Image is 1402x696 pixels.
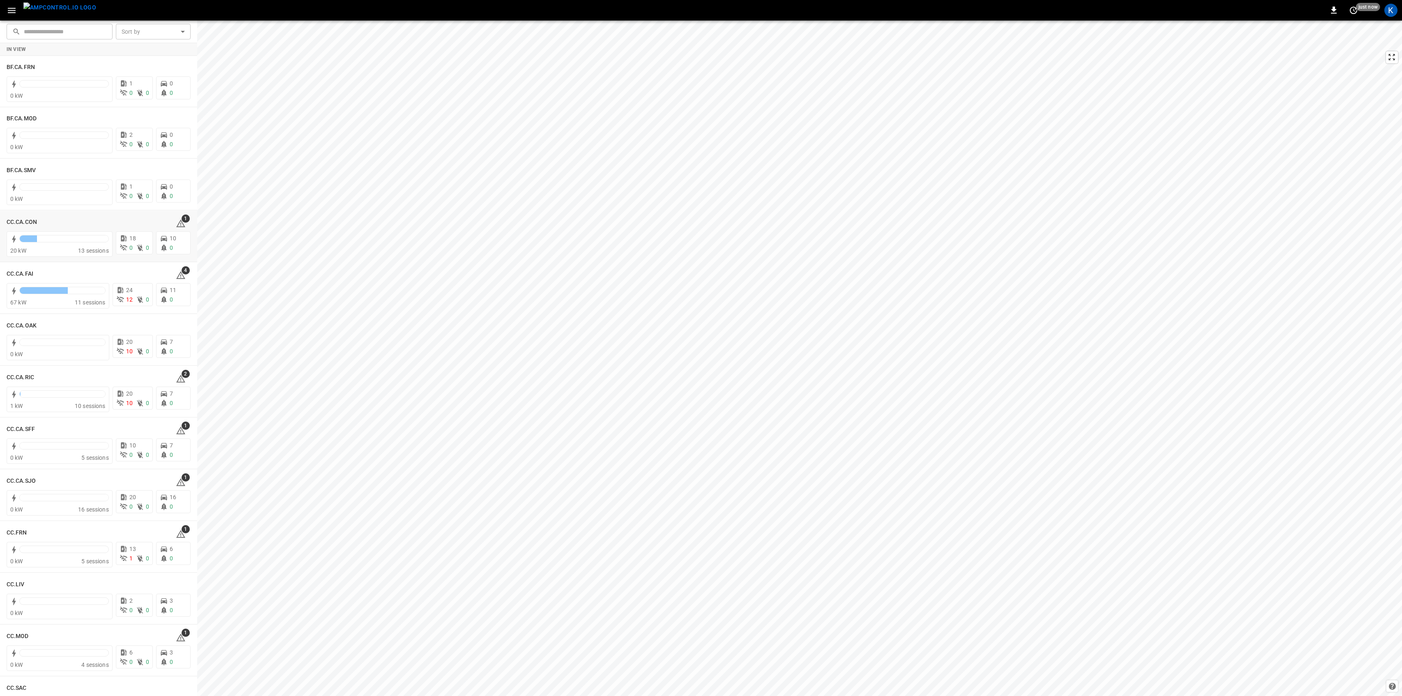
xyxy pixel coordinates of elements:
h6: CC.CA.RIC [7,373,34,382]
span: 0 [146,244,149,251]
span: 5 sessions [81,558,109,565]
span: 0 kW [10,610,23,616]
span: 0 kW [10,92,23,99]
h6: CC.CA.SJO [7,477,36,486]
span: 0 [170,141,173,147]
h6: CC.CA.OAK [7,321,37,330]
span: 1 [129,80,133,87]
span: 4 [182,266,190,274]
h6: CC.CA.FAI [7,270,33,279]
span: 0 [129,193,133,199]
span: 0 [170,348,173,355]
span: 0 [146,503,149,510]
span: 0 [170,555,173,562]
span: 0 [129,659,133,665]
span: 18 [129,235,136,242]
span: 20 kW [10,247,26,254]
span: 0 [129,244,133,251]
span: 7 [170,390,173,397]
h6: CC.SAC [7,684,27,693]
span: 67 kW [10,299,26,306]
span: 0 [146,141,149,147]
strong: In View [7,46,26,52]
span: 1 [129,183,133,190]
h6: BF.CA.SMV [7,166,36,175]
span: 0 [170,131,173,138]
span: 11 [170,287,176,293]
span: 0 kW [10,558,23,565]
span: 0 [146,90,149,96]
span: 0 [170,296,173,303]
span: 0 [146,296,149,303]
span: 0 [146,452,149,458]
span: 0 [129,141,133,147]
span: 5 sessions [81,454,109,461]
span: 6 [129,649,133,656]
span: 0 [146,555,149,562]
span: 0 [129,90,133,96]
span: just now [1356,3,1380,11]
span: 0 [170,452,173,458]
span: 11 sessions [75,299,106,306]
span: 0 [170,183,173,190]
span: 6 [170,546,173,552]
span: 10 [126,348,133,355]
span: 0 kW [10,144,23,150]
span: 1 [182,214,190,223]
span: 2 [129,131,133,138]
span: 0 [170,90,173,96]
h6: CC.FRN [7,528,27,537]
span: 1 [182,473,190,482]
span: 3 [170,649,173,656]
h6: CC.MOD [7,632,29,641]
span: 7 [170,442,173,449]
span: 10 [126,400,133,406]
span: 0 kW [10,454,23,461]
span: 0 [146,400,149,406]
span: 10 sessions [75,403,106,409]
span: 0 [129,452,133,458]
span: 0 kW [10,661,23,668]
span: 4 sessions [81,661,109,668]
span: 24 [126,287,133,293]
span: 0 [170,244,173,251]
h6: CC.LIV [7,580,25,589]
h6: BF.CA.FRN [7,63,35,72]
span: 0 kW [10,196,23,202]
img: ampcontrol.io logo [23,2,96,13]
span: 0 kW [10,351,23,357]
span: 0 [146,193,149,199]
span: 2 [182,370,190,378]
span: 20 [126,390,133,397]
span: 7 [170,339,173,345]
span: 13 sessions [78,247,109,254]
span: 0 [146,659,149,665]
span: 0 [146,348,149,355]
span: 13 [129,546,136,552]
h6: CC.CA.SFF [7,425,35,434]
span: 0 [170,400,173,406]
span: 0 [170,503,173,510]
span: 0 [146,607,149,613]
span: 0 [129,503,133,510]
span: 0 [170,659,173,665]
span: 1 kW [10,403,23,409]
span: 0 [170,607,173,613]
button: set refresh interval [1347,4,1360,17]
span: 1 [182,422,190,430]
span: 3 [170,597,173,604]
div: profile-icon [1384,4,1397,17]
h6: CC.CA.CON [7,218,37,227]
span: 2 [129,597,133,604]
span: 0 [170,80,173,87]
span: 16 sessions [78,506,109,513]
span: 0 [170,193,173,199]
span: 20 [126,339,133,345]
span: 10 [129,442,136,449]
span: 1 [129,555,133,562]
span: 12 [126,296,133,303]
span: 0 [129,607,133,613]
span: 10 [170,235,176,242]
span: 16 [170,494,176,500]
span: 1 [182,629,190,637]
